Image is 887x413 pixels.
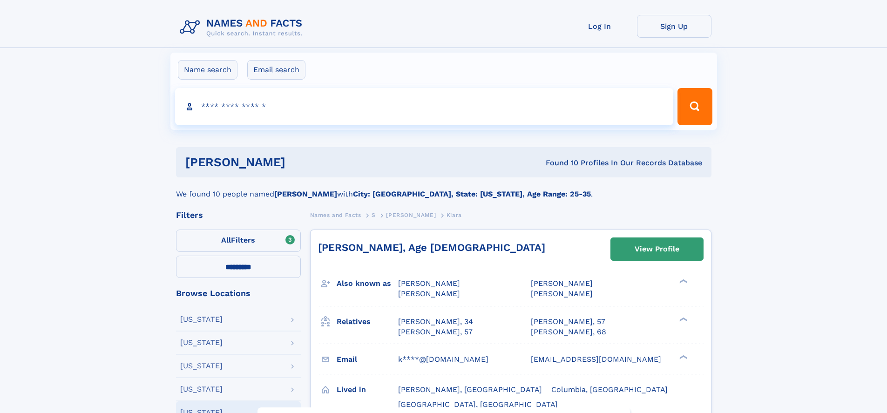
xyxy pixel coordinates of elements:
[180,339,223,346] div: [US_STATE]
[176,177,711,200] div: We found 10 people named with .
[176,211,301,219] div: Filters
[551,385,668,394] span: Columbia, [GEOGRAPHIC_DATA]
[247,60,305,80] label: Email search
[175,88,674,125] input: search input
[611,238,703,260] a: View Profile
[677,316,688,322] div: ❯
[337,276,398,291] h3: Also known as
[447,212,462,218] span: Kiara
[531,317,605,327] a: [PERSON_NAME], 57
[176,289,301,298] div: Browse Locations
[386,209,436,221] a: [PERSON_NAME]
[635,238,679,260] div: View Profile
[531,279,593,288] span: [PERSON_NAME]
[176,15,310,40] img: Logo Names and Facts
[637,15,711,38] a: Sign Up
[562,15,637,38] a: Log In
[677,278,688,284] div: ❯
[337,314,398,330] h3: Relatives
[398,400,558,409] span: [GEOGRAPHIC_DATA], [GEOGRAPHIC_DATA]
[310,209,361,221] a: Names and Facts
[372,212,376,218] span: S
[398,327,473,337] a: [PERSON_NAME], 57
[318,242,545,253] a: [PERSON_NAME], Age [DEMOGRAPHIC_DATA]
[353,190,591,198] b: City: [GEOGRAPHIC_DATA], State: [US_STATE], Age Range: 25-35
[180,316,223,323] div: [US_STATE]
[185,156,416,168] h1: [PERSON_NAME]
[398,289,460,298] span: [PERSON_NAME]
[677,88,712,125] button: Search Button
[398,317,473,327] a: [PERSON_NAME], 34
[337,382,398,398] h3: Lived in
[677,354,688,360] div: ❯
[221,236,231,244] span: All
[180,362,223,370] div: [US_STATE]
[531,327,606,337] a: [PERSON_NAME], 68
[274,190,337,198] b: [PERSON_NAME]
[386,212,436,218] span: [PERSON_NAME]
[531,355,661,364] span: [EMAIL_ADDRESS][DOMAIN_NAME]
[415,158,702,168] div: Found 10 Profiles In Our Records Database
[180,386,223,393] div: [US_STATE]
[531,289,593,298] span: [PERSON_NAME]
[398,279,460,288] span: [PERSON_NAME]
[398,385,542,394] span: [PERSON_NAME], [GEOGRAPHIC_DATA]
[178,60,237,80] label: Name search
[176,230,301,252] label: Filters
[372,209,376,221] a: S
[337,352,398,367] h3: Email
